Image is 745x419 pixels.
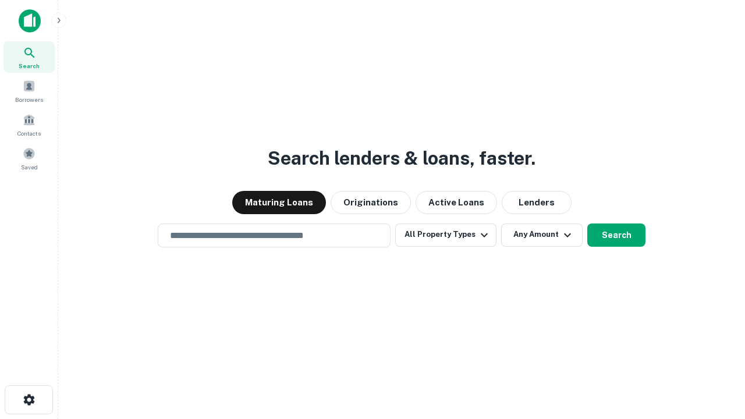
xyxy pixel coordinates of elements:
[687,289,745,345] iframe: Chat Widget
[268,144,535,172] h3: Search lenders & loans, faster.
[331,191,411,214] button: Originations
[502,191,572,214] button: Lenders
[232,191,326,214] button: Maturing Loans
[3,109,55,140] a: Contacts
[587,223,645,247] button: Search
[3,75,55,106] a: Borrowers
[395,223,496,247] button: All Property Types
[501,223,583,247] button: Any Amount
[15,95,43,104] span: Borrowers
[19,9,41,33] img: capitalize-icon.png
[3,41,55,73] a: Search
[3,143,55,174] a: Saved
[416,191,497,214] button: Active Loans
[21,162,38,172] span: Saved
[17,129,41,138] span: Contacts
[19,61,40,70] span: Search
